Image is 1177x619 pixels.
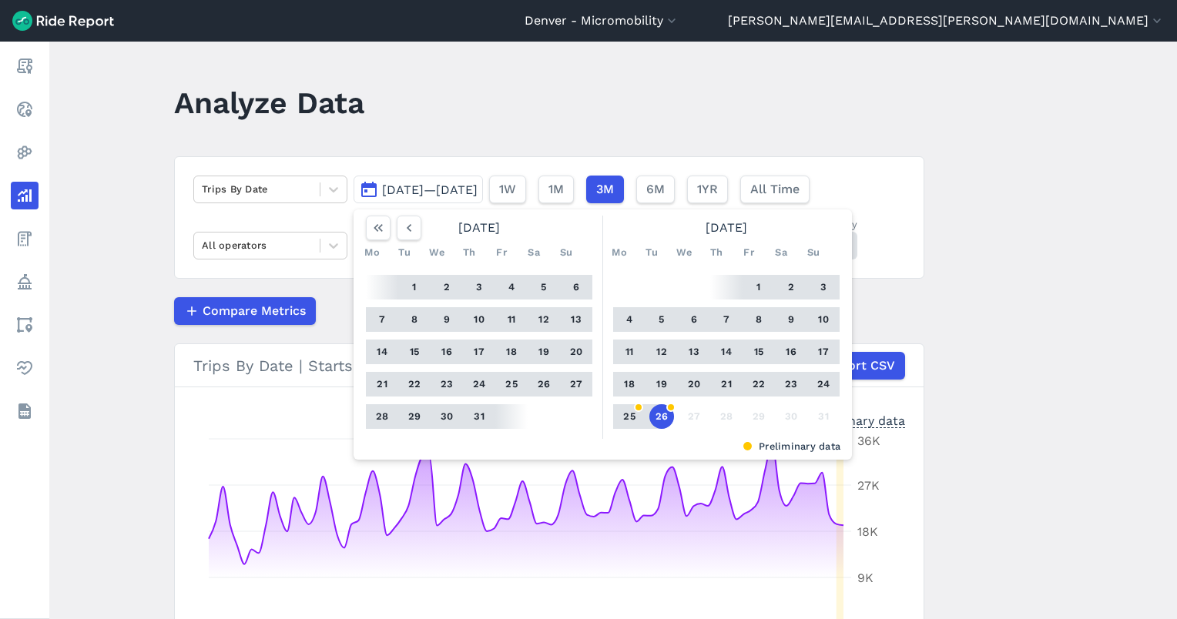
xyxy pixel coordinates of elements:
[11,311,39,339] a: Areas
[714,372,739,396] button: 21
[564,307,588,332] button: 13
[617,307,642,332] button: 4
[434,275,459,299] button: 2
[434,404,459,429] button: 30
[857,478,880,493] tspan: 27K
[564,340,588,364] button: 20
[779,275,803,299] button: 2
[174,297,316,325] button: Compare Metrics
[649,340,674,364] button: 12
[779,372,803,396] button: 23
[746,307,771,332] button: 8
[746,372,771,396] button: 22
[750,180,800,199] span: All Time
[746,275,771,299] button: 1
[354,176,483,203] button: [DATE]—[DATE]
[434,372,459,396] button: 23
[467,340,491,364] button: 17
[392,240,417,265] div: Tu
[11,95,39,123] a: Realtime
[564,275,588,299] button: 6
[811,340,836,364] button: 17
[649,307,674,332] button: 5
[538,176,574,203] button: 1M
[499,372,524,396] button: 25
[499,307,524,332] button: 11
[11,397,39,425] a: Datasets
[531,340,556,364] button: 19
[457,240,481,265] div: Th
[639,240,664,265] div: Tu
[746,404,771,429] button: 29
[617,372,642,396] button: 18
[360,216,599,240] div: [DATE]
[434,307,459,332] button: 9
[11,52,39,80] a: Report
[636,176,675,203] button: 6M
[531,372,556,396] button: 26
[11,139,39,166] a: Heatmaps
[646,180,665,199] span: 6M
[499,340,524,364] button: 18
[687,176,728,203] button: 1YR
[564,372,588,396] button: 27
[811,275,836,299] button: 3
[365,439,840,453] div: Preliminary data
[740,176,810,203] button: All Time
[382,182,478,197] span: [DATE]—[DATE]
[596,180,614,199] span: 3M
[424,240,449,265] div: We
[779,307,803,332] button: 9
[714,340,739,364] button: 14
[714,404,739,429] button: 28
[697,180,718,199] span: 1YR
[548,180,564,199] span: 1M
[360,240,384,265] div: Mo
[704,240,729,265] div: Th
[811,372,836,396] button: 24
[467,404,491,429] button: 31
[728,12,1165,30] button: [PERSON_NAME][EMAIL_ADDRESS][PERSON_NAME][DOMAIN_NAME]
[714,307,739,332] button: 7
[12,11,114,31] img: Ride Report
[402,275,427,299] button: 1
[682,404,706,429] button: 27
[402,404,427,429] button: 29
[682,340,706,364] button: 13
[11,354,39,382] a: Health
[586,176,624,203] button: 3M
[826,356,895,375] span: Export CSV
[857,433,880,448] tspan: 36K
[617,404,642,429] button: 25
[779,340,803,364] button: 16
[607,216,846,240] div: [DATE]
[607,240,632,265] div: Mo
[736,240,761,265] div: Fr
[811,307,836,332] button: 10
[370,340,394,364] button: 14
[746,340,771,364] button: 15
[174,82,364,124] h1: Analyze Data
[554,240,578,265] div: Su
[11,182,39,209] a: Analyze
[499,180,516,199] span: 1W
[779,404,803,429] button: 30
[402,307,427,332] button: 8
[370,307,394,332] button: 7
[682,307,706,332] button: 6
[467,307,491,332] button: 10
[203,302,306,320] span: Compare Metrics
[525,12,679,30] button: Denver - Micromobility
[370,404,394,429] button: 28
[521,240,546,265] div: Sa
[467,275,491,299] button: 3
[806,412,905,428] div: Preliminary data
[11,225,39,253] a: Fees
[811,404,836,429] button: 31
[769,240,793,265] div: Sa
[193,352,905,380] div: Trips By Date | Starts
[801,240,826,265] div: Su
[402,340,427,364] button: 15
[370,372,394,396] button: 21
[672,240,696,265] div: We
